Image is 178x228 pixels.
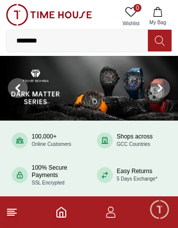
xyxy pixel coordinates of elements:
[117,176,157,182] span: 5 Days Exchange*
[133,4,141,12] span: 0
[32,133,71,148] div: 100,000+
[117,168,157,182] div: Easy Returns
[149,199,171,221] div: Chat Widget
[143,4,172,29] button: My Bag
[32,141,71,147] span: Online Customers
[119,20,143,27] span: Wishlist
[117,133,153,148] div: Shops across
[117,141,150,147] span: GCC Countries
[145,19,170,26] span: My Bag
[32,164,81,186] div: 100% Secure Payments
[55,206,67,218] a: Home
[32,180,64,185] span: SSL Encrypted
[119,4,143,29] a: 0Wishlist
[6,4,92,26] img: ...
